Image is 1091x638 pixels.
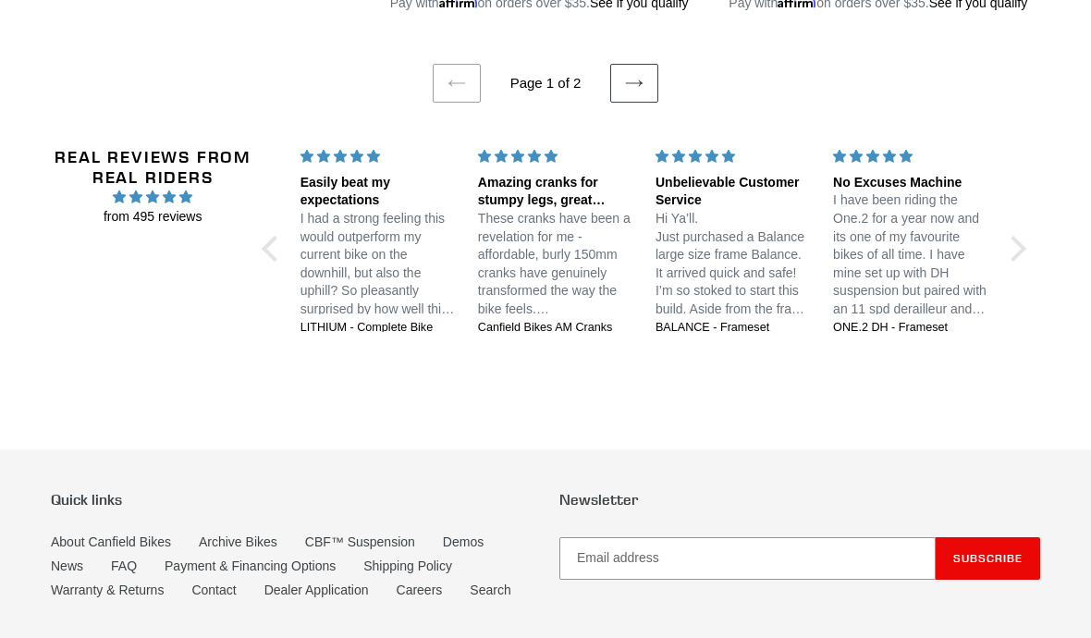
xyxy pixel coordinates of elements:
span: Subscribe [953,551,1023,565]
span: 4.97 stars [55,187,251,207]
p: Quick links [51,491,532,509]
button: Subscribe [936,537,1040,580]
p: These cranks have been a revelation for me - affordable, burly 150mm cranks have genuinely transf... [478,210,633,319]
h2: Real Reviews from Real Riders [55,147,251,187]
li: Page 1 of 2 [484,73,607,94]
a: LITHIUM - Complete Bike [300,320,456,337]
div: Amazing cranks for stumpy legs, great customer service too [478,174,633,210]
a: Demos [443,534,484,549]
a: Archive Bikes [199,534,277,549]
a: Careers [397,583,443,597]
a: Canfield Bikes AM Cranks [478,320,633,337]
a: Warranty & Returns [51,583,164,597]
div: 5 stars [656,147,811,166]
span: from 495 reviews [55,207,251,227]
a: ONE.2 DH - Frameset [833,320,988,337]
a: News [51,558,83,573]
input: Email address [559,537,936,580]
a: Dealer Application [264,583,369,597]
div: 5 stars [833,147,988,166]
a: Shipping Policy [363,558,452,573]
a: BALANCE - Frameset [656,320,811,337]
div: Easily beat my expectations [300,174,456,210]
a: Contact [191,583,236,597]
p: I had a strong feeling this would outperform my current bike on the downhill, but also the uphill... [300,210,456,319]
div: 5 stars [300,147,456,166]
a: Payment & Financing Options [165,558,336,573]
p: Newsletter [559,491,1040,509]
a: CBF™ Suspension [305,534,415,549]
div: No Excuses Machine [833,174,988,192]
a: About Canfield Bikes [51,534,171,549]
div: Unbelievable Customer Service [656,174,811,210]
a: Search [470,583,510,597]
a: FAQ [111,558,137,573]
div: 5 stars [478,147,633,166]
p: I have been riding the One.2 for a year now and its one of my favourite bikes of all time. I have... [833,191,988,318]
p: Hi Ya’ll. Just purchased a Balance large size frame Balance. It arrived quick and safe! I’m so st... [656,210,811,319]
